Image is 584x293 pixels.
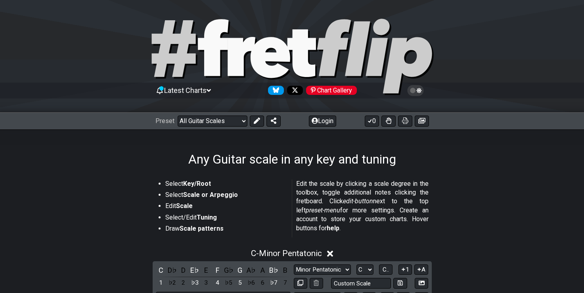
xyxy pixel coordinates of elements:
a: #fretflip at Pinterest [303,86,357,95]
div: Chart Gallery [306,86,357,95]
h1: Any Guitar scale in any key and tuning [188,152,396,167]
div: toggle scale degree [246,278,257,288]
div: toggle pitch class [257,265,268,276]
div: toggle pitch class [212,265,222,276]
strong: Tuning [197,214,217,221]
div: toggle scale degree [167,278,177,288]
li: Select/Edit [165,213,287,224]
div: toggle scale degree [178,278,189,288]
select: Tonic/Root [356,264,373,275]
div: toggle pitch class [280,265,290,276]
em: edit-button [343,197,373,205]
strong: Key/Root [183,180,211,187]
button: Create image [415,116,429,127]
div: toggle scale degree [156,278,166,288]
div: toggle scale degree [224,278,234,288]
div: toggle scale degree [235,278,245,288]
strong: Scale [176,202,193,210]
strong: Scale or Arpeggio [183,191,238,199]
button: Delete [310,278,323,289]
button: Create Image [415,278,428,289]
strong: help [327,224,339,232]
button: Edit Preset [250,116,264,127]
div: toggle scale degree [280,278,290,288]
li: Edit [165,202,287,213]
span: Latest Charts [164,86,207,94]
div: toggle pitch class [269,265,279,276]
button: Copy [294,278,307,289]
div: toggle pitch class [178,265,189,276]
span: Preset [155,117,174,125]
p: Edit the scale by clicking a scale degree in the toolbox, toggle additional notes clicking the fr... [296,179,429,233]
div: toggle scale degree [269,278,279,288]
div: toggle pitch class [190,265,200,276]
select: Preset [178,116,247,127]
div: toggle scale degree [190,278,200,288]
a: Follow #fretflip at Bluesky [265,86,284,95]
li: Select [165,179,287,191]
div: toggle pitch class [167,265,177,276]
li: Select [165,191,287,202]
button: Print [398,116,412,127]
button: Share Preset [266,116,281,127]
div: toggle pitch class [201,265,211,276]
button: 0 [365,116,379,127]
button: Login [309,116,336,127]
select: Scale [294,264,351,275]
a: Follow #fretflip at X [284,86,303,95]
em: preset-menu [306,206,340,214]
div: toggle scale degree [257,278,268,288]
span: C.. [383,266,389,273]
strong: Scale patterns [180,225,224,232]
div: toggle scale degree [212,278,222,288]
button: 1 [398,264,412,275]
div: toggle scale degree [201,278,211,288]
div: toggle pitch class [224,265,234,276]
button: A [414,264,428,275]
div: toggle pitch class [156,265,166,276]
button: C.. [379,264,393,275]
span: Toggle light / dark theme [411,87,420,94]
div: toggle pitch class [235,265,245,276]
button: Toggle Dexterity for all fretkits [381,116,396,127]
li: Draw [165,224,287,235]
span: C - Minor Pentatonic [251,249,322,258]
button: Store user defined scale [393,278,407,289]
div: toggle pitch class [246,265,257,276]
